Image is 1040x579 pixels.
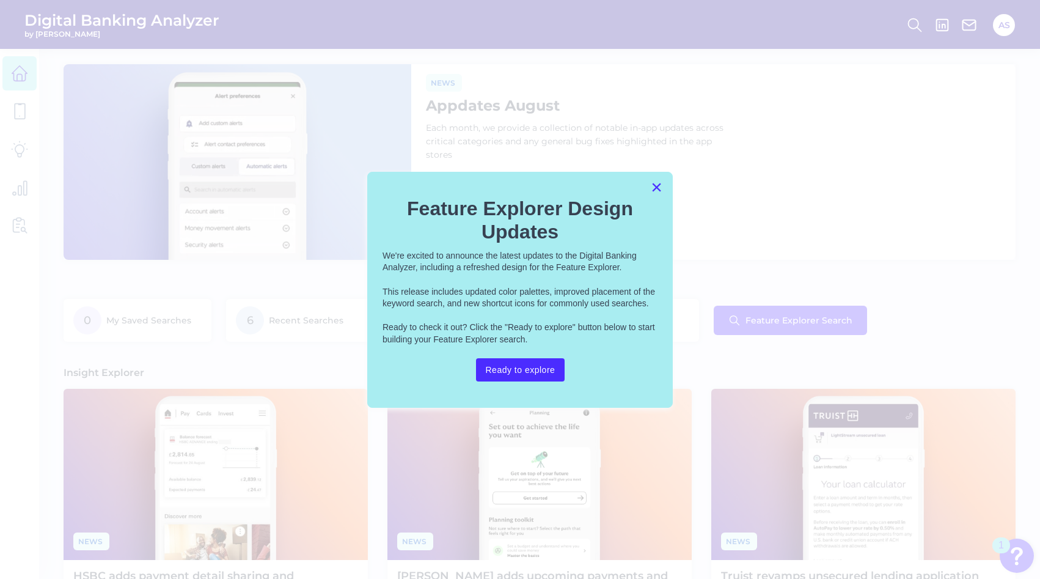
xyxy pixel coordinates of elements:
button: Ready to explore [476,358,565,382]
h2: Feature Explorer Design Updates [383,197,657,244]
button: Close [651,177,662,197]
p: This release includes updated color palettes, improved placement of the keyword search, and new s... [383,286,657,310]
p: We're excited to announce the latest updates to the Digital Banking Analyzer, including a refresh... [383,250,657,274]
p: Ready to check it out? Click the "Ready to explore" button below to start building your Feature E... [383,322,657,345]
